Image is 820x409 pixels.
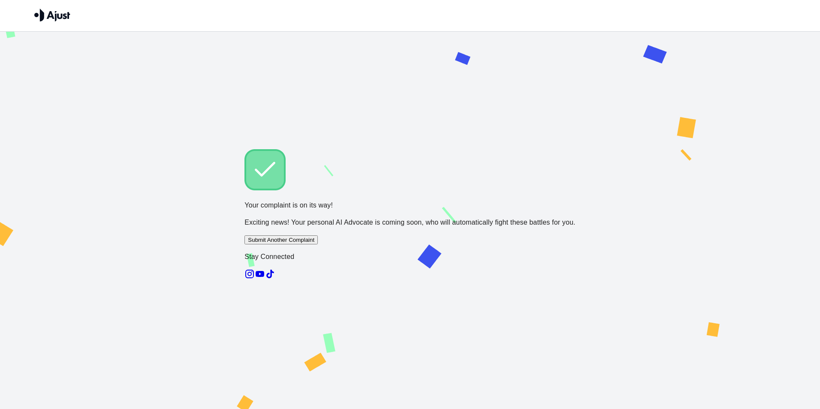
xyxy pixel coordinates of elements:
button: Submit Another Complaint [244,235,318,244]
img: Check! [244,149,286,190]
p: Stay Connected [244,252,575,262]
p: Your complaint is on its way! [244,200,575,211]
img: Ajust [34,9,70,21]
p: Exciting news! Your personal AI Advocate is coming soon, who will automatically fight these battl... [244,217,575,228]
